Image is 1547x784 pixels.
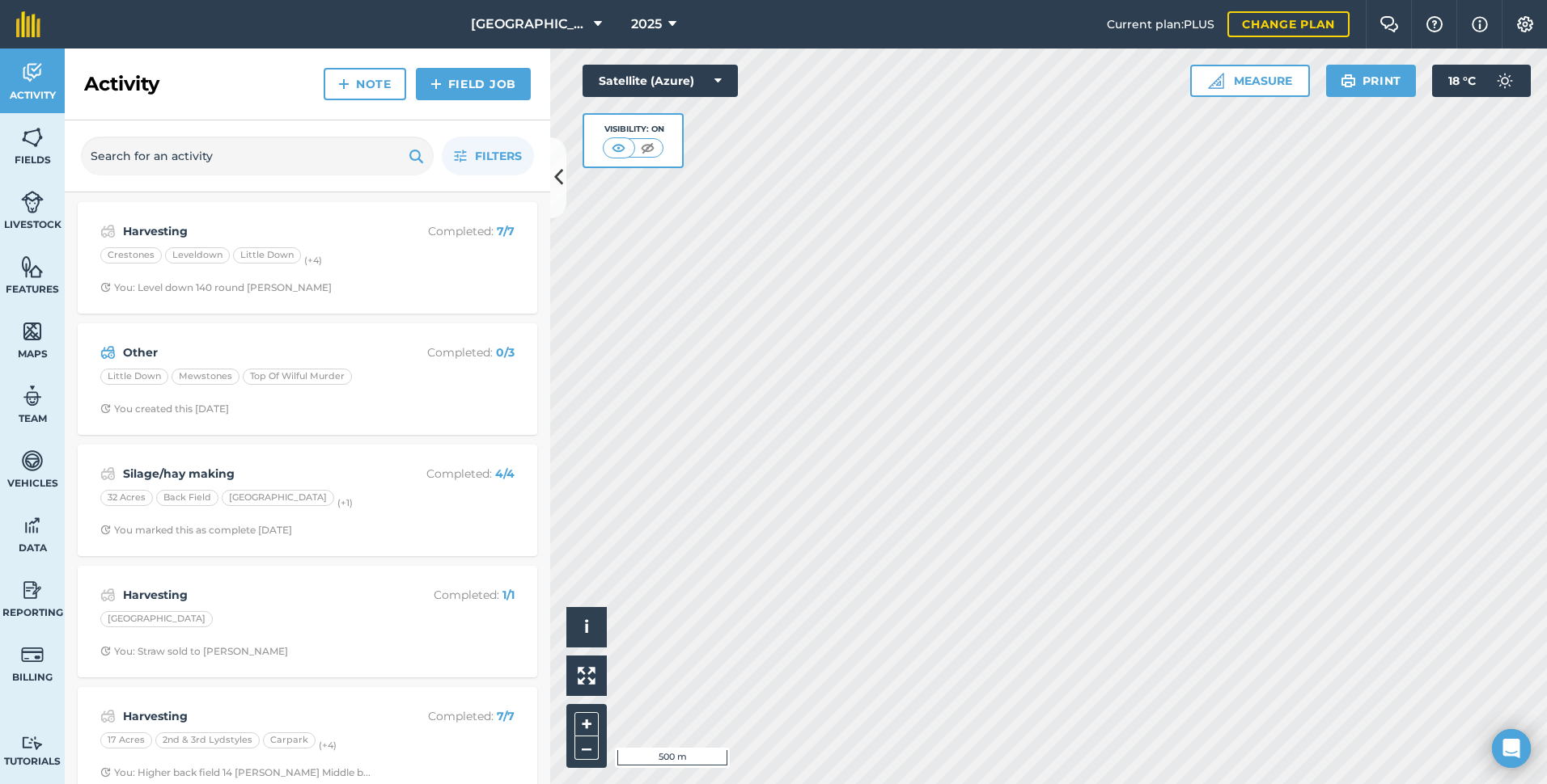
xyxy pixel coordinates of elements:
[100,732,152,748] div: 17 Acres
[87,575,528,668] a: HarvestingCompleted: 1/1[GEOGRAPHIC_DATA]Clock with arrow pointing clockwiseYou: Straw sold to [P...
[21,125,44,150] img: svg+xml;base64,PHN2ZyB4bWxucz0iaHR0cDovL3d3dy53My5vcmcvMjAwMC9zdmciIHdpZHRoPSI1NiIgaGVpZ2h0PSI2MC...
[100,645,288,658] div: You: Straw sold to [PERSON_NAME]
[1492,729,1531,768] div: Open Intercom Messenger
[263,732,316,748] div: Carpark
[1341,71,1356,91] img: svg+xml;base64,PHN2ZyB4bWxucz0iaHR0cDovL3d3dy53My5vcmcvMjAwMC9zdmciIHdpZHRoPSIxOSIgaGVpZ2h0PSIyNC...
[475,147,522,165] span: Filters
[324,68,406,100] a: Note
[497,709,515,723] strong: 7 / 7
[386,707,515,725] p: Completed :
[21,61,44,85] img: svg+xml;base64,PD94bWwgdmVyc2lvbj0iMS4wIiBlbmNvZGluZz0idXRmLTgiPz4KPCEtLSBHZW5lcmF0b3I6IEFkb2JlIE...
[100,282,111,293] img: Clock with arrow pointing clockwise
[123,465,379,483] strong: Silage/hay making
[471,15,587,34] span: [GEOGRAPHIC_DATA]
[100,369,168,385] div: Little Down
[416,68,531,100] a: Field Job
[502,588,515,602] strong: 1 / 1
[566,607,607,647] button: i
[442,137,534,175] button: Filters
[574,736,599,760] button: –
[21,449,44,473] img: svg+xml;base64,PD94bWwgdmVyc2lvbj0iMS4wIiBlbmNvZGluZz0idXRmLTgiPz4KPCEtLSBHZW5lcmF0b3I6IEFkb2JlIE...
[409,146,424,166] img: svg+xml;base64,PHN2ZyB4bWxucz0iaHR0cDovL3d3dy53My5vcmcvMjAwMC9zdmciIHdpZHRoPSIxOSIgaGVpZ2h0PSIyNC...
[583,65,738,97] button: Satellite (Azure)
[21,513,44,537] img: svg+xml;base64,PD94bWwgdmVyc2lvbj0iMS4wIiBlbmNvZGluZz0idXRmLTgiPz4KPCEtLSBHZW5lcmF0b3I6IEFkb2JlIE...
[100,281,332,294] div: You: Level down 140 round [PERSON_NAME]
[100,403,229,415] div: You created this [DATE]
[584,617,589,637] span: i
[1208,73,1224,89] img: Ruler icon
[100,524,292,537] div: You marked this as complete [DATE]
[243,369,352,385] div: Top Of Wilful Murder
[1489,65,1521,97] img: svg+xml;base64,PD94bWwgdmVyc2lvbj0iMS4wIiBlbmNvZGluZz0idXRmLTgiPz4KPCEtLSBHZW5lcmF0b3I6IEFkb2JlIE...
[338,74,350,94] img: svg+xml;base64,PHN2ZyB4bWxucz0iaHR0cDovL3d3dy53My5vcmcvMjAwMC9zdmciIHdpZHRoPSIxNCIgaGVpZ2h0PSIyNC...
[319,740,337,751] small: (+ 4 )
[386,344,515,361] p: Completed :
[631,15,662,34] span: 2025
[87,454,528,546] a: Silage/hay makingCompleted: 4/432 AcresBack Field[GEOGRAPHIC_DATA](+1)Clock with arrow pointing c...
[21,255,44,279] img: svg+xml;base64,PHN2ZyB4bWxucz0iaHR0cDovL3d3dy53My5vcmcvMjAwMC9zdmciIHdpZHRoPSI1NiIgaGVpZ2h0PSI2MC...
[578,667,595,685] img: Four arrows, one pointing top left, one top right, one bottom right and the last bottom left
[386,586,515,604] p: Completed :
[100,247,162,263] div: Crestones
[496,345,515,360] strong: 0 / 3
[156,490,218,506] div: Back Field
[172,369,239,385] div: Mewstones
[1515,16,1535,32] img: A cog icon
[100,611,213,627] div: [GEOGRAPHIC_DATA]
[87,212,528,304] a: HarvestingCompleted: 7/7CrestonesLeveldownLittle Down(+4)Clock with arrow pointing clockwiseYou: ...
[304,255,322,266] small: (+ 4 )
[100,706,116,726] img: svg+xml;base64,PD94bWwgdmVyc2lvbj0iMS4wIiBlbmNvZGluZz0idXRmLTgiPz4KPCEtLSBHZW5lcmF0b3I6IEFkb2JlIE...
[495,466,515,481] strong: 4 / 4
[1380,16,1399,32] img: Two speech bubbles overlapping with the left bubble in the forefront
[123,707,379,725] strong: Harvesting
[21,736,44,751] img: svg+xml;base64,PD94bWwgdmVyc2lvbj0iMS4wIiBlbmNvZGluZz0idXRmLTgiPz4KPCEtLSBHZW5lcmF0b3I6IEFkb2JlIE...
[1472,15,1488,34] img: svg+xml;base64,PHN2ZyB4bWxucz0iaHR0cDovL3d3dy53My5vcmcvMjAwMC9zdmciIHdpZHRoPSIxNyIgaGVpZ2h0PSIxNy...
[100,646,111,656] img: Clock with arrow pointing clockwise
[1227,11,1350,37] a: Change plan
[386,222,515,240] p: Completed :
[21,578,44,602] img: svg+xml;base64,PD94bWwgdmVyc2lvbj0iMS4wIiBlbmNvZGluZz0idXRmLTgiPz4KPCEtLSBHZW5lcmF0b3I6IEFkb2JlIE...
[100,525,111,535] img: Clock with arrow pointing clockwise
[497,224,515,238] strong: 7 / 7
[337,497,353,508] small: (+ 1 )
[165,247,230,263] div: Leveldown
[16,11,40,37] img: fieldmargin Logo
[100,464,116,483] img: svg+xml;base64,PD94bWwgdmVyc2lvbj0iMS4wIiBlbmNvZGluZz0idXRmLTgiPz4KPCEtLSBHZW5lcmF0b3I6IEFkb2JlIE...
[100,343,116,362] img: svg+xml;base64,PD94bWwgdmVyc2lvbj0iMS4wIiBlbmNvZGluZz0idXRmLTgiPz4KPCEtLSBHZW5lcmF0b3I6IEFkb2JlIE...
[608,140,629,156] img: svg+xml;base64,PHN2ZyB4bWxucz0iaHR0cDovL3d3dy53My5vcmcvMjAwMC9zdmciIHdpZHRoPSI1MCIgaGVpZ2h0PSI0MC...
[1326,65,1417,97] button: Print
[123,344,379,361] strong: Other
[430,74,442,94] img: svg+xml;base64,PHN2ZyB4bWxucz0iaHR0cDovL3d3dy53My5vcmcvMjAwMC9zdmciIHdpZHRoPSIxNCIgaGVpZ2h0PSIyNC...
[574,712,599,736] button: +
[386,465,515,483] p: Completed :
[100,585,116,605] img: svg+xml;base64,PD94bWwgdmVyc2lvbj0iMS4wIiBlbmNvZGluZz0idXRmLTgiPz4KPCEtLSBHZW5lcmF0b3I6IEFkb2JlIE...
[84,71,159,97] h2: Activity
[21,190,44,214] img: svg+xml;base64,PD94bWwgdmVyc2lvbj0iMS4wIiBlbmNvZGluZz0idXRmLTgiPz4KPCEtLSBHZW5lcmF0b3I6IEFkb2JlIE...
[1432,65,1531,97] button: 18 °C
[87,333,528,425] a: OtherCompleted: 0/3Little DownMewstonesTop Of Wilful MurderClock with arrow pointing clockwiseYou...
[21,319,44,344] img: svg+xml;base64,PHN2ZyB4bWxucz0iaHR0cDovL3d3dy53My5vcmcvMjAwMC9zdmciIHdpZHRoPSI1NiIgaGVpZ2h0PSI2MC...
[21,643,44,667] img: svg+xml;base64,PD94bWwgdmVyc2lvbj0iMS4wIiBlbmNvZGluZz0idXRmLTgiPz4KPCEtLSBHZW5lcmF0b3I6IEFkb2JlIE...
[638,140,658,156] img: svg+xml;base64,PHN2ZyB4bWxucz0iaHR0cDovL3d3dy53My5vcmcvMjAwMC9zdmciIHdpZHRoPSI1MCIgaGVpZ2h0PSI0MC...
[123,586,379,604] strong: Harvesting
[100,767,111,778] img: Clock with arrow pointing clockwise
[100,403,111,414] img: Clock with arrow pointing clockwise
[1448,65,1476,97] span: 18 ° C
[603,123,664,136] div: Visibility: On
[21,384,44,408] img: svg+xml;base64,PD94bWwgdmVyc2lvbj0iMS4wIiBlbmNvZGluZz0idXRmLTgiPz4KPCEtLSBHZW5lcmF0b3I6IEFkb2JlIE...
[1107,15,1214,33] span: Current plan : PLUS
[100,221,116,241] img: svg+xml;base64,PD94bWwgdmVyc2lvbj0iMS4wIiBlbmNvZGluZz0idXRmLTgiPz4KPCEtLSBHZW5lcmF0b3I6IEFkb2JlIE...
[81,137,434,175] input: Search for an activity
[123,222,379,240] strong: Harvesting
[233,247,301,263] div: Little Down
[100,766,371,779] div: You: Higher back field 14 [PERSON_NAME] Middle b...
[155,732,260,748] div: 2nd & 3rd Lydstyles
[1190,65,1310,97] button: Measure
[1425,16,1444,32] img: A question mark icon
[100,490,153,506] div: 32 Acres
[222,490,334,506] div: [GEOGRAPHIC_DATA]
